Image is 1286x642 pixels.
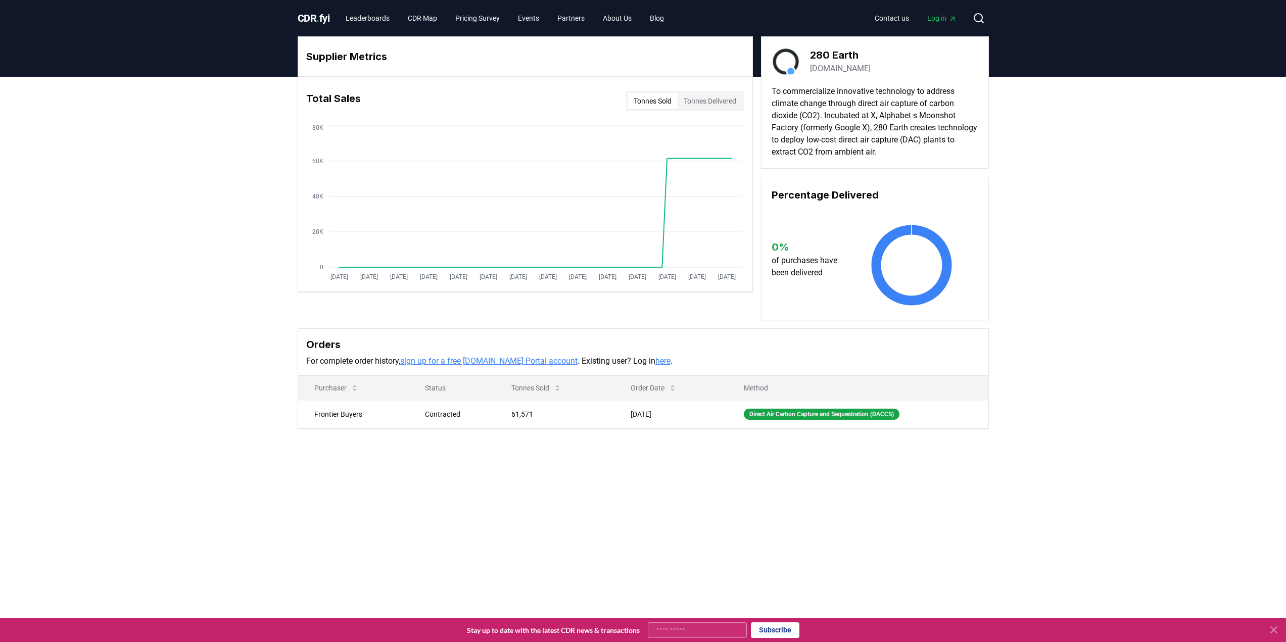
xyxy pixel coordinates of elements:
[655,356,671,366] a: here
[810,47,871,63] h3: 280 Earth
[298,11,330,25] a: CDR.fyi
[867,9,917,27] a: Contact us
[927,13,957,23] span: Log in
[744,409,899,420] div: Direct Air Carbon Capture and Sequestration (DACCS)
[678,93,742,109] button: Tonnes Delivered
[312,193,323,200] tspan: 40K
[306,337,980,352] h3: Orders
[919,9,965,27] a: Log in
[772,187,978,203] h3: Percentage Delivered
[417,383,487,393] p: Status
[306,355,980,367] p: For complete order history, . Existing user? Log in .
[306,49,744,64] h3: Supplier Metrics
[338,9,398,27] a: Leaderboards
[510,9,547,27] a: Events
[509,273,527,280] tspan: [DATE]
[772,239,847,255] h3: 0 %
[400,356,578,366] a: sign up for a free [DOMAIN_NAME] Portal account
[306,378,367,398] button: Purchaser
[810,63,871,75] a: [DOMAIN_NAME]
[425,409,487,419] div: Contracted
[338,9,672,27] nav: Main
[495,400,614,428] td: 61,571
[539,273,556,280] tspan: [DATE]
[312,124,323,131] tspan: 80K
[390,273,407,280] tspan: [DATE]
[595,9,640,27] a: About Us
[867,9,965,27] nav: Main
[642,9,672,27] a: Blog
[772,47,800,75] img: 280 Earth-logo
[628,273,646,280] tspan: [DATE]
[360,273,377,280] tspan: [DATE]
[614,400,728,428] td: [DATE]
[658,273,676,280] tspan: [DATE]
[628,93,678,109] button: Tonnes Sold
[306,91,361,111] h3: Total Sales
[298,400,409,428] td: Frontier Buyers
[312,158,323,165] tspan: 60K
[419,273,437,280] tspan: [DATE]
[312,228,323,235] tspan: 20K
[320,264,323,271] tspan: 0
[449,273,467,280] tspan: [DATE]
[598,273,616,280] tspan: [DATE]
[298,12,330,24] span: CDR fyi
[549,9,593,27] a: Partners
[772,85,978,158] p: To commercialize innovative technology to address climate change through direct air capture of ca...
[316,12,319,24] span: .
[503,378,569,398] button: Tonnes Sold
[568,273,586,280] tspan: [DATE]
[330,273,348,280] tspan: [DATE]
[447,9,508,27] a: Pricing Survey
[772,255,847,279] p: of purchases have been delivered
[400,9,445,27] a: CDR Map
[718,273,735,280] tspan: [DATE]
[688,273,705,280] tspan: [DATE]
[479,273,497,280] tspan: [DATE]
[623,378,685,398] button: Order Date
[736,383,980,393] p: Method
